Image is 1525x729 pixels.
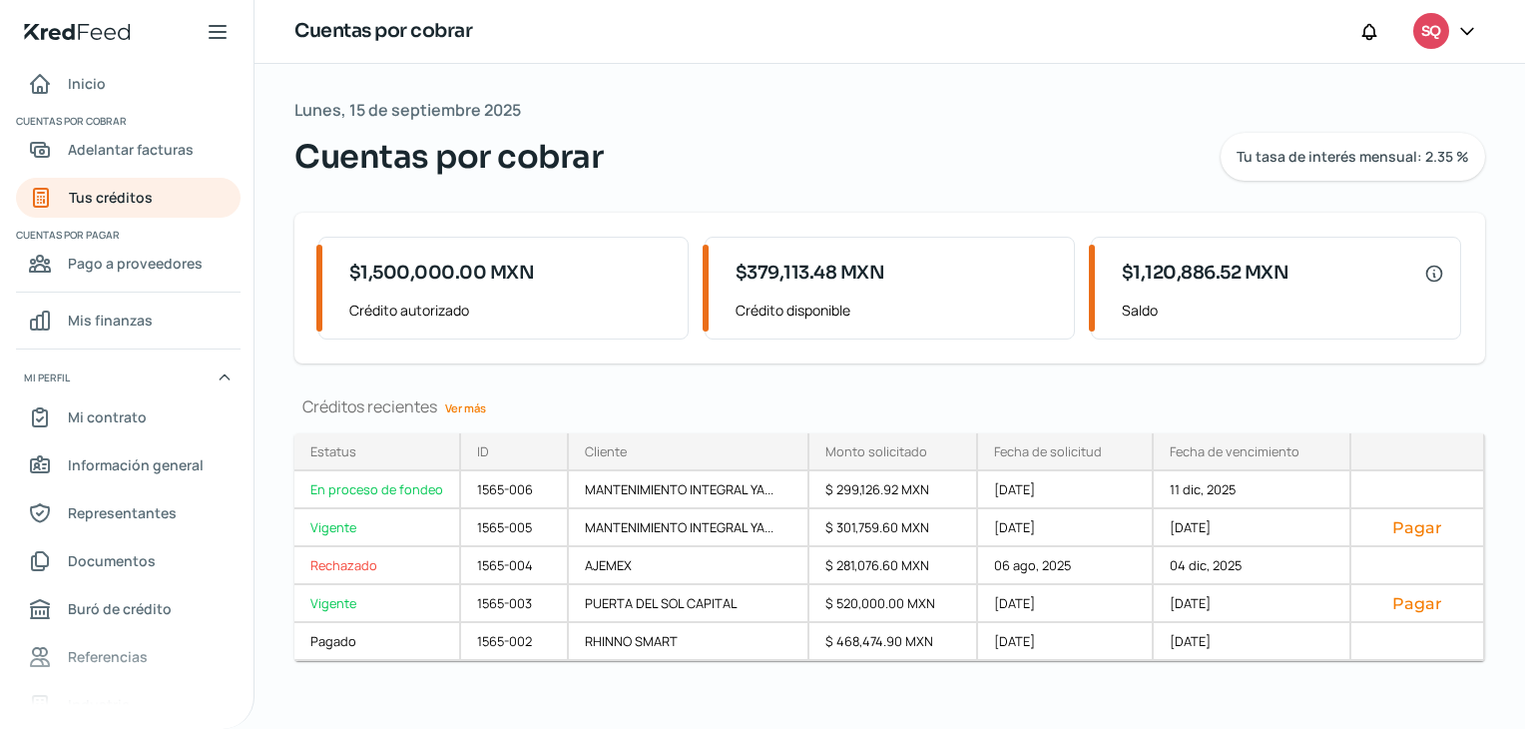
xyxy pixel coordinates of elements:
[809,509,979,547] div: $ 301,759.60 MXN
[24,368,70,386] span: Mi perfil
[69,185,153,210] span: Tus créditos
[16,178,241,218] a: Tus créditos
[461,509,569,547] div: 1565-005
[68,137,194,162] span: Adelantar facturas
[16,244,241,284] a: Pago a proveedores
[736,298,1058,323] span: Crédito disponible
[68,308,153,333] span: Mis finanzas
[68,452,204,477] span: Información general
[809,585,979,623] div: $ 520,000.00 MXN
[16,397,241,437] a: Mi contrato
[68,251,203,276] span: Pago a proveedores
[294,395,1485,417] div: Créditos recientes
[294,547,461,585] a: Rechazado
[16,130,241,170] a: Adelantar facturas
[461,585,569,623] div: 1565-003
[294,133,603,181] span: Cuentas por cobrar
[461,471,569,509] div: 1565-006
[569,547,809,585] div: AJEMEX
[294,17,472,46] h1: Cuentas por cobrar
[310,442,356,460] div: Estatus
[1421,20,1440,44] span: SQ
[68,596,172,621] span: Buró de crédito
[16,112,238,130] span: Cuentas por cobrar
[978,547,1154,585] div: 06 ago, 2025
[1237,150,1469,164] span: Tu tasa de interés mensual: 2.35 %
[16,637,241,677] a: Referencias
[16,685,241,725] a: Industria
[68,71,106,96] span: Inicio
[294,96,521,125] span: Lunes, 15 de septiembre 2025
[461,623,569,661] div: 1565-002
[825,442,927,460] div: Monto solicitado
[68,644,148,669] span: Referencias
[16,226,238,244] span: Cuentas por pagar
[736,260,885,287] span: $379,113.48 MXN
[1154,471,1351,509] div: 11 dic, 2025
[809,623,979,661] div: $ 468,474.90 MXN
[978,471,1154,509] div: [DATE]
[294,585,461,623] a: Vigente
[1122,260,1289,287] span: $1,120,886.52 MXN
[349,260,535,287] span: $1,500,000.00 MXN
[68,548,156,573] span: Documentos
[294,509,461,547] a: Vigente
[569,585,809,623] div: PUERTA DEL SOL CAPITAL
[68,500,177,525] span: Representantes
[1154,509,1351,547] div: [DATE]
[1367,593,1467,613] button: Pagar
[978,585,1154,623] div: [DATE]
[16,589,241,629] a: Buró de crédito
[1367,517,1467,537] button: Pagar
[1154,623,1351,661] div: [DATE]
[68,692,130,717] span: Industria
[294,623,461,661] a: Pagado
[1154,547,1351,585] div: 04 dic, 2025
[1122,298,1444,323] span: Saldo
[16,445,241,485] a: Información general
[477,442,489,460] div: ID
[978,509,1154,547] div: [DATE]
[68,404,147,429] span: Mi contrato
[16,64,241,104] a: Inicio
[569,623,809,661] div: RHINNO SMART
[1170,442,1299,460] div: Fecha de vencimiento
[461,547,569,585] div: 1565-004
[16,493,241,533] a: Representantes
[569,471,809,509] div: MANTENIMIENTO INTEGRAL YA...
[809,547,979,585] div: $ 281,076.60 MXN
[349,298,672,323] span: Crédito autorizado
[16,541,241,581] a: Documentos
[809,471,979,509] div: $ 299,126.92 MXN
[437,392,494,423] a: Ver más
[569,509,809,547] div: MANTENIMIENTO INTEGRAL YA...
[978,623,1154,661] div: [DATE]
[1154,585,1351,623] div: [DATE]
[16,301,241,341] a: Mis finanzas
[585,442,627,460] div: Cliente
[994,442,1102,460] div: Fecha de solicitud
[294,471,461,509] a: En proceso de fondeo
